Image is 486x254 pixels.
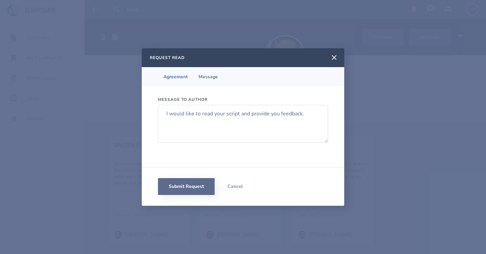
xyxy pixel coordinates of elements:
[215,178,255,195] button: Cancel
[158,105,328,143] textarea: I would like to read your script and provide you feedback.
[158,67,193,86] li: Agreement
[193,67,223,86] li: Message
[150,55,185,60] h2: Request Read
[158,178,215,195] button: Submit Request
[158,97,328,102] label: Message to author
